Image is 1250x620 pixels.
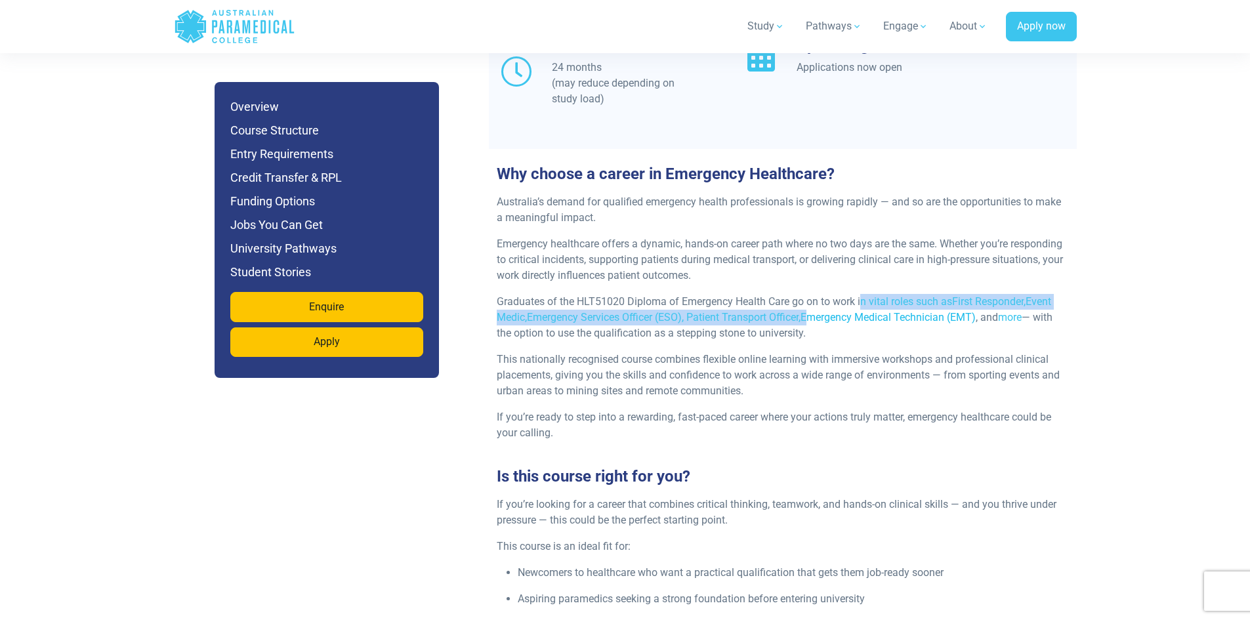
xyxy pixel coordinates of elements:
[497,352,1069,399] p: This nationally recognised course combines flexible online learning with immersive workshops and ...
[174,5,295,48] a: Australian Paramedical College
[489,165,1077,184] h3: Why choose a career in Emergency Healthcare?
[1006,12,1077,42] a: Apply now
[552,60,694,107] div: 24 months (may reduce depending on study load)
[801,311,976,323] a: Emergency Medical Technician (EMT)
[497,194,1069,226] p: Australia’s demand for qualified emergency health professionals is growing rapidly — and so are t...
[875,8,936,45] a: Engage
[952,295,1024,308] a: First Responder
[798,8,870,45] a: Pathways
[489,467,1077,486] h3: Is this course right for you?
[497,294,1069,341] p: Graduates of the HLT51020 Diploma of Emergency Health Care go on to work in vital roles such as ,...
[497,539,1069,554] p: This course is an ideal fit for:
[497,497,1069,528] p: If you’re looking for a career that combines critical thinking, teamwork, and hands-on clinical s...
[686,311,799,323] a: Patient Transport Officer
[527,311,684,323] a: Emergency Services Officer (ESO),
[942,8,995,45] a: About
[998,311,1022,323] a: more
[497,236,1069,283] p: Emergency healthcare offers a dynamic, hands-on career path where no two days are the same. Wheth...
[797,60,939,75] div: Applications now open
[518,591,1069,607] p: Aspiring paramedics seeking a strong foundation before entering university
[497,409,1069,441] p: If you’re ready to step into a rewarding, fast-paced career where your actions truly matter, emer...
[740,8,793,45] a: Study
[518,565,1069,581] p: Newcomers to healthcare who want a practical qualification that gets them job-ready sooner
